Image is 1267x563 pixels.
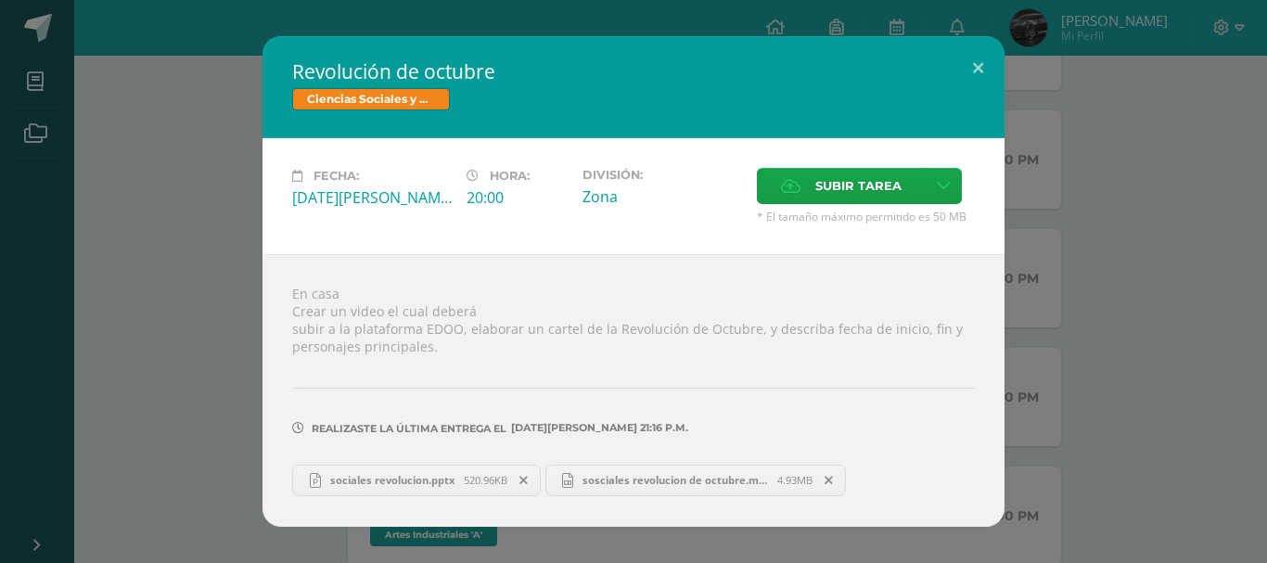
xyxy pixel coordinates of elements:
[582,186,742,207] div: Zona
[292,58,975,84] h2: Revolución de octubre
[813,470,845,491] span: Remover entrega
[312,422,506,435] span: Realizaste la última entrega el
[506,428,688,429] span: [DATE][PERSON_NAME] 21:16 p.m.
[573,473,777,487] span: sosciales revolucion de octubre.mp4
[292,465,541,496] a: sociales revolucion.pptx 520.96KB
[777,473,813,487] span: 4.93MB
[464,473,507,487] span: 520.96KB
[952,36,1005,99] button: Close (Esc)
[314,169,359,183] span: Fecha:
[815,169,902,203] span: Subir tarea
[321,473,464,487] span: sociales revolucion.pptx
[508,470,540,491] span: Remover entrega
[292,187,452,208] div: [DATE][PERSON_NAME]
[292,88,450,110] span: Ciencias Sociales y Formación Ciudadana
[545,465,847,496] a: sosciales revolucion de octubre.mp4 4.93MB
[467,187,568,208] div: 20:00
[757,209,975,224] span: * El tamaño máximo permitido es 50 MB
[582,168,742,182] label: División:
[262,254,1005,526] div: En casa Crear un video el cual deberá subir a la plataforma EDOO, elaborar un cartel de la Revolu...
[490,169,530,183] span: Hora:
